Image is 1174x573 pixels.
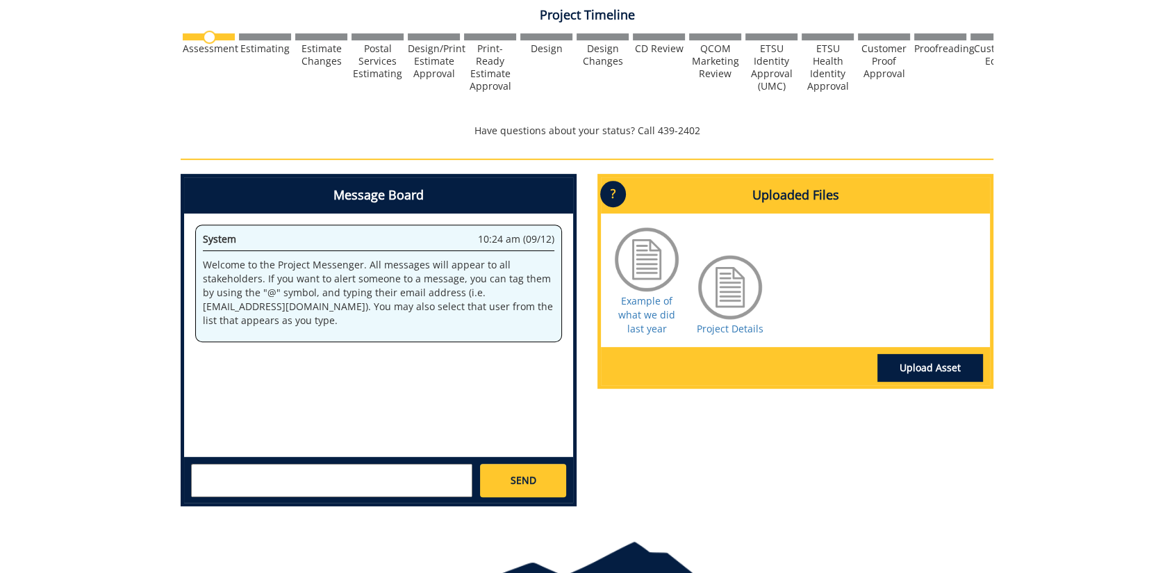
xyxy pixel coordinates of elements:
[478,232,554,246] span: 10:24 am (09/12)
[697,322,763,335] a: Project Details
[970,42,1023,67] div: Customer Edits
[802,42,854,92] div: ETSU Health Identity Approval
[295,42,347,67] div: Estimate Changes
[520,42,572,55] div: Design
[183,42,235,55] div: Assessment
[858,42,910,80] div: Customer Proof Approval
[464,42,516,92] div: Print-Ready Estimate Approval
[203,31,216,44] img: no
[480,464,566,497] a: SEND
[601,177,990,213] h4: Uploaded Files
[510,474,536,487] span: SEND
[689,42,741,80] div: QCOM Marketing Review
[184,177,573,213] h4: Message Board
[633,42,685,55] div: CD Review
[181,8,993,22] h4: Project Timeline
[239,42,291,55] div: Estimating
[600,181,626,207] p: ?
[408,42,460,80] div: Design/Print Estimate Approval
[618,294,675,335] a: Example of what we did last year
[203,232,236,245] span: System
[745,42,797,92] div: ETSU Identity Approval (UMC)
[877,354,983,382] a: Upload Asset
[191,464,472,497] textarea: messageToSend
[914,42,966,55] div: Proofreading
[181,124,993,138] p: Have questions about your status? Call 439-2402
[352,42,404,80] div: Postal Services Estimating
[203,258,554,328] p: Welcome to the Project Messenger. All messages will appear to all stakeholders. If you want to al...
[577,42,629,67] div: Design Changes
